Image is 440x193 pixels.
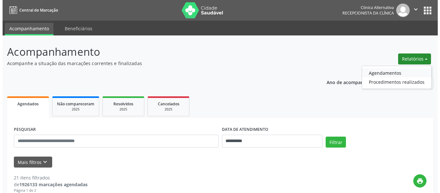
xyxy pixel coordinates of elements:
[5,60,303,67] p: Acompanhe a situação das marcações correntes e finalizadas
[15,101,36,107] span: Agendados
[396,53,428,64] button: Relatórios
[2,23,51,35] a: Acompanhamento
[17,7,55,13] span: Central de Marcação
[410,6,417,13] i: 
[5,44,303,60] p: Acompanhamento
[11,174,85,181] div: 21 itens filtrados
[11,181,85,188] div: de
[340,10,391,16] span: Recepcionista da clínica
[58,23,94,34] a: Beneficiários
[5,5,55,15] a: Central de Marcação
[54,101,92,107] span: Não compareceram
[419,5,431,16] button: apps
[323,137,343,148] button: Filtrar
[219,125,266,135] label: DATA DE ATENDIMENTO
[407,4,419,17] button: 
[150,107,182,112] div: 2025
[359,77,429,86] a: Procedimentos realizados
[359,68,429,77] a: Agendamentos
[414,178,421,185] i: print
[54,107,92,112] div: 2025
[111,101,131,107] span: Resolvidos
[411,174,424,188] button: print
[324,78,381,86] p: Ano de acompanhamento
[340,5,391,10] div: Clinica Alternativa
[11,125,33,135] label: PESQUISAR
[39,159,46,166] i: keyboard_arrow_down
[105,107,137,112] div: 2025
[155,101,177,107] span: Cancelados
[17,181,85,188] strong: 1926133 marcações agendadas
[394,4,407,17] img: img
[359,66,429,89] ul: Relatórios
[11,157,50,168] button: Mais filtroskeyboard_arrow_down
